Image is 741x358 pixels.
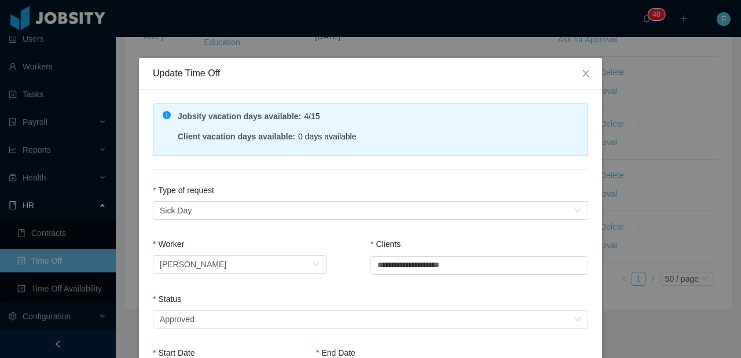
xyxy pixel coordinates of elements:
[163,111,171,119] i: icon: info-circle
[153,186,214,195] label: Type of request
[298,132,356,141] span: 0 days available
[316,348,355,357] label: End Date
[178,112,301,121] strong: Jobsity vacation days available :
[153,239,184,249] label: Worker
[153,348,195,357] label: Start Date
[581,69,590,78] i: icon: close
[160,256,226,273] div: Rafael Waterkemper
[178,132,295,141] strong: Client vacation days available :
[304,112,320,121] span: 4/15
[160,311,195,328] div: Approved
[160,202,192,219] div: Sick Day
[153,294,181,304] label: Status
[570,58,602,90] button: Close
[370,239,401,249] label: Clients
[153,67,588,80] div: Update Time Off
